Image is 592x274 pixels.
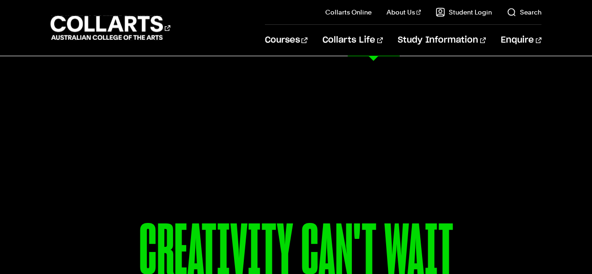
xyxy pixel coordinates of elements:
a: Study Information [398,25,486,56]
a: Student Login [436,7,492,17]
div: Go to homepage [51,15,170,41]
a: Courses [265,25,307,56]
a: Collarts Online [325,7,372,17]
a: About Us [387,7,421,17]
a: Enquire [501,25,541,56]
a: Search [507,7,541,17]
a: Collarts Life [322,25,383,56]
